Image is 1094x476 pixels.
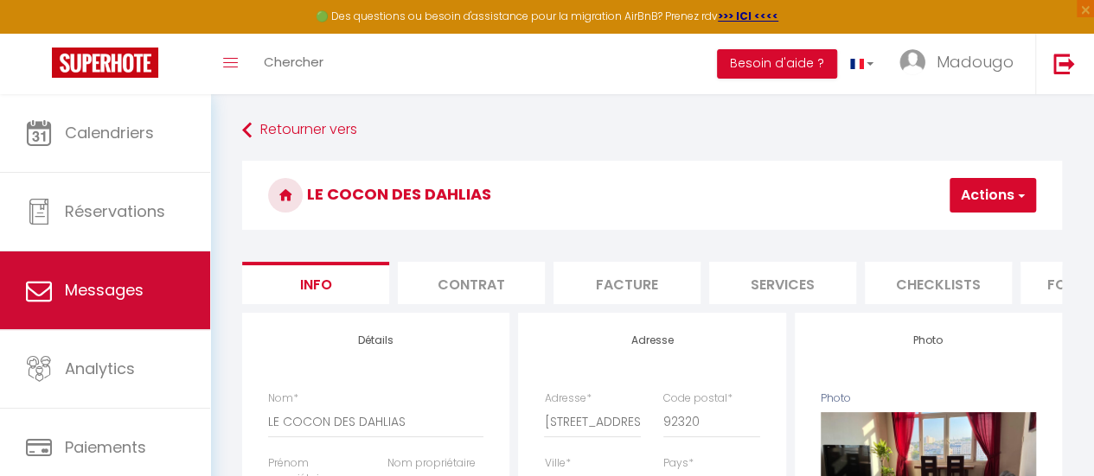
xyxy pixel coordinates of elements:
li: Info [242,262,389,304]
label: Adresse [544,390,591,407]
li: Services [709,262,856,304]
a: ... Madougo [886,34,1035,94]
h3: LE COCON DES DAHLIAS [242,161,1062,230]
img: Super Booking [52,48,158,78]
button: Besoin d'aide ? [717,49,837,79]
span: Paiements [65,436,146,458]
span: Chercher [264,53,323,71]
h4: Photo [821,334,1036,346]
li: Checklists [865,262,1012,304]
span: Madougo [937,51,1014,73]
h4: Détails [268,334,483,346]
img: logout [1053,53,1075,74]
label: Ville [544,455,570,472]
img: ... [899,49,925,75]
span: Messages [65,279,144,301]
li: Facture [553,262,701,304]
h4: Adresse [544,334,759,346]
label: Nom [268,390,298,407]
label: Nom propriétaire [387,455,476,472]
a: Retourner vers [242,115,1062,146]
li: Contrat [398,262,545,304]
a: >>> ICI <<<< [718,9,778,23]
button: Actions [950,178,1036,213]
span: Analytics [65,358,135,379]
span: Calendriers [65,122,154,143]
span: Réservations [65,200,165,222]
a: Chercher [251,34,336,94]
label: Photo [821,390,851,407]
label: Pays [663,455,694,472]
label: Code postal [663,390,733,407]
